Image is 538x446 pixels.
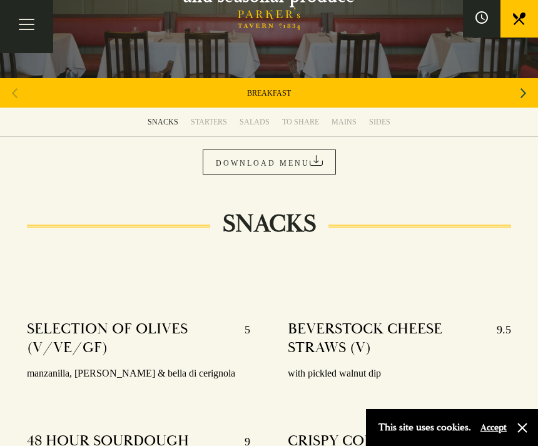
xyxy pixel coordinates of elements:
[332,117,357,127] div: MAINS
[363,108,397,136] a: SIDES
[276,108,325,136] a: TO SHARE
[240,117,270,127] div: SALADS
[27,320,232,357] h4: SELECTION OF OLIVES (V/VE/GF)
[185,108,233,136] a: STARTERS
[27,365,250,383] p: manzanilla, [PERSON_NAME] & bella di cerignola
[203,150,336,175] a: DOWNLOAD MENU
[191,117,227,127] div: STARTERS
[247,88,291,98] a: BREAKFAST
[516,422,529,434] button: Close and accept
[480,422,507,433] button: Accept
[288,320,484,357] h4: BEVERSTOCK CHEESE STRAWS (V)
[232,320,250,357] p: 5
[148,117,178,127] div: SNACKS
[210,209,328,239] h2: SNACKS
[515,79,532,107] div: Next slide
[325,108,363,136] a: MAINS
[282,117,319,127] div: TO SHARE
[484,320,511,357] p: 9.5
[378,418,471,437] p: This site uses cookies.
[233,108,276,136] a: SALADS
[141,108,185,136] a: SNACKS
[288,365,511,383] p: with pickled walnut dip
[369,117,390,127] div: SIDES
